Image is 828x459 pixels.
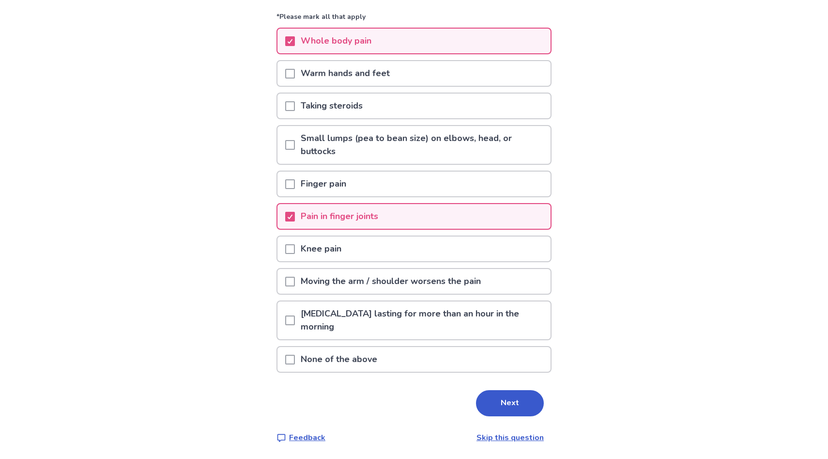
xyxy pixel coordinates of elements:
[295,29,377,53] p: Whole body pain
[295,172,352,196] p: Finger pain
[295,347,383,372] p: None of the above
[295,126,551,164] p: Small lumps (pea to bean size) on elbows, head, or buttocks
[295,269,487,294] p: Moving the arm / shoulder worsens the pain
[295,61,396,86] p: Warm hands and feet
[276,432,325,443] a: Feedback
[476,432,544,443] a: Skip this question
[295,301,551,339] p: [MEDICAL_DATA] lasting for more than an hour in the morning
[289,432,325,443] p: Feedback
[295,94,368,118] p: Taking steroids
[295,237,347,261] p: Knee pain
[276,12,552,28] p: *Please mark all that apply
[295,204,384,229] p: Pain in finger joints
[476,390,544,416] button: Next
